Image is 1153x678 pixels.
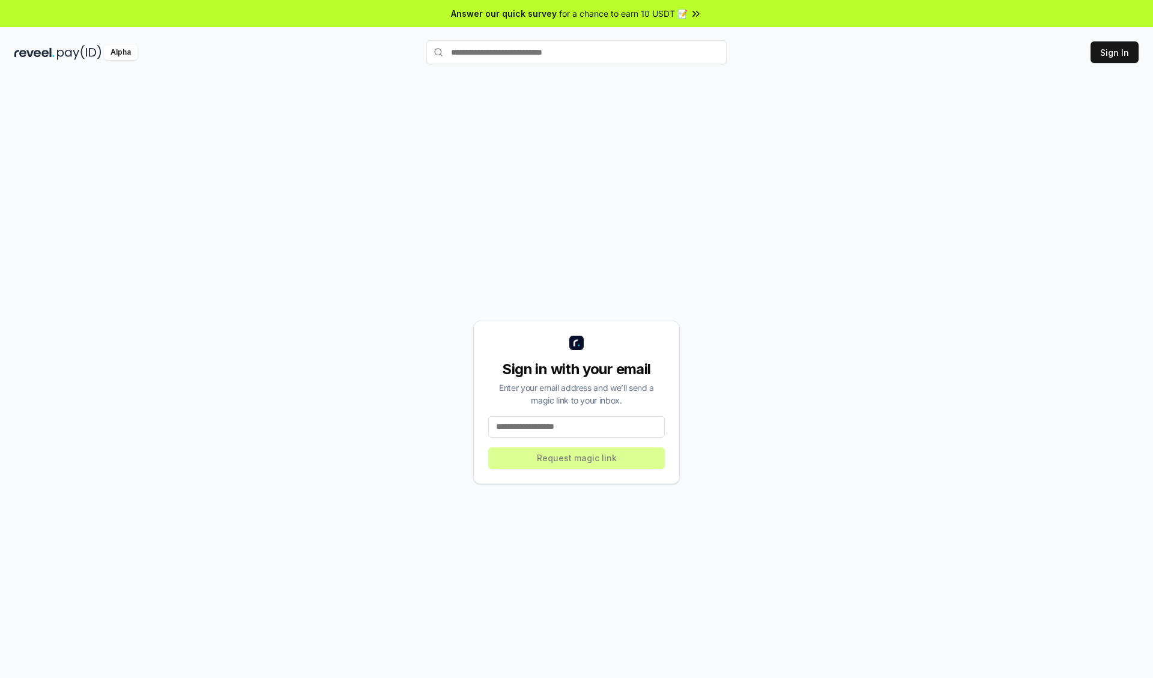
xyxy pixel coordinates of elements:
div: Sign in with your email [488,360,665,379]
span: for a chance to earn 10 USDT 📝 [559,7,688,20]
button: Sign In [1091,41,1139,63]
span: Answer our quick survey [451,7,557,20]
img: logo_small [569,336,584,350]
div: Enter your email address and we’ll send a magic link to your inbox. [488,381,665,407]
img: pay_id [57,45,101,60]
div: Alpha [104,45,138,60]
img: reveel_dark [14,45,55,60]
